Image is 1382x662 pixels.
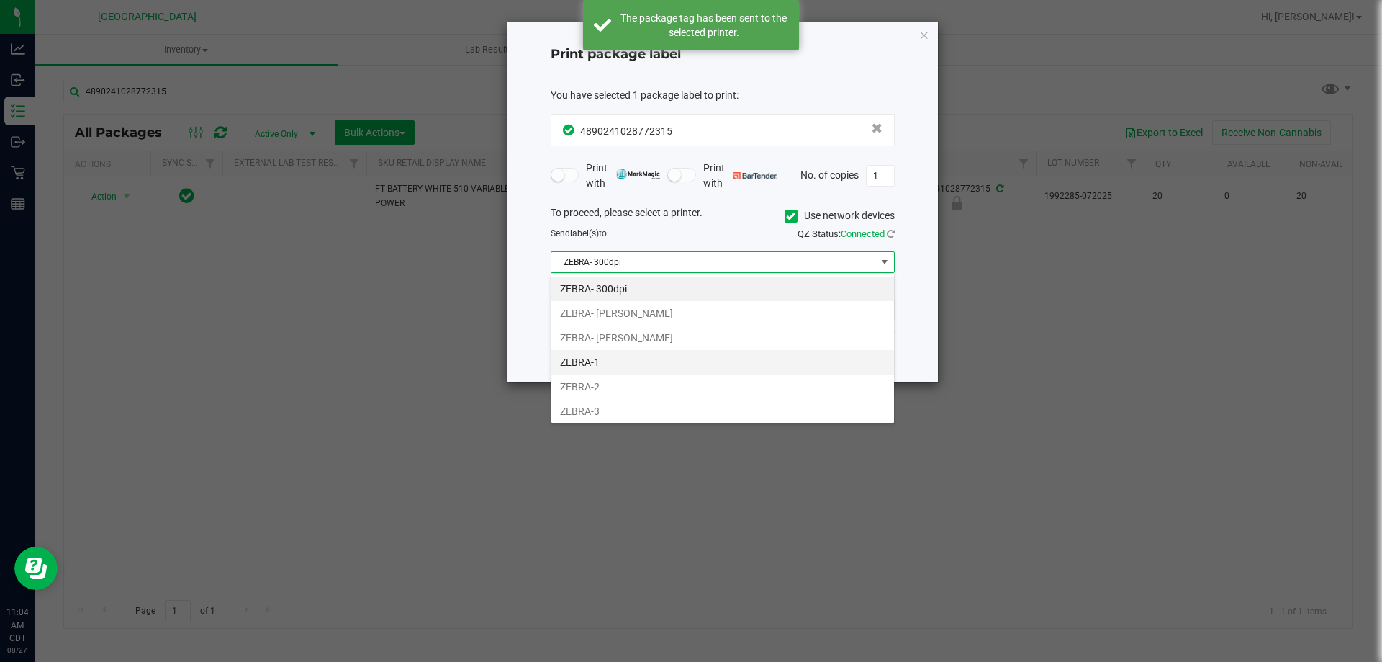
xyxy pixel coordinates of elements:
[551,399,894,424] li: ZEBRA-3
[785,208,895,223] label: Use network devices
[551,252,876,272] span: ZEBRA- 300dpi
[703,161,777,191] span: Print with
[551,45,895,64] h4: Print package label
[551,375,894,399] li: ZEBRA-2
[841,228,885,239] span: Connected
[733,172,777,179] img: bartender.png
[551,228,609,238] span: Send to:
[570,228,599,238] span: label(s)
[586,161,660,191] span: Print with
[619,11,788,40] div: The package tag has been sent to the selected printer.
[540,205,905,227] div: To proceed, please select a printer.
[798,228,895,239] span: QZ Status:
[551,277,894,301] li: ZEBRA- 300dpi
[580,125,672,137] span: 4890241028772315
[551,350,894,375] li: ZEBRA-1
[14,547,58,590] iframe: Resource center
[551,326,894,350] li: ZEBRA- [PERSON_NAME]
[800,169,859,180] span: No. of copies
[551,89,736,101] span: You have selected 1 package label to print
[616,169,660,179] img: mark_magic_cybra.png
[540,284,905,299] div: Select a label template.
[563,122,577,138] span: In Sync
[551,88,895,103] div: :
[551,301,894,326] li: ZEBRA- [PERSON_NAME]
